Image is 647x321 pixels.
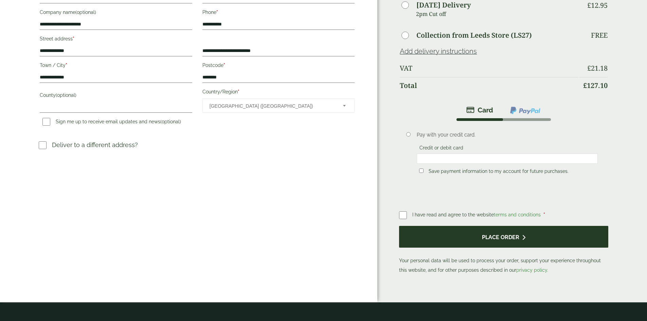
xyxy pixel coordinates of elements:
label: Town / City [40,60,192,72]
p: Free [591,31,608,39]
label: Credit or debit card [417,145,466,153]
span: (optional) [160,119,181,124]
a: Add delivery instructions [400,47,477,55]
abbr: required [543,212,545,217]
label: County [40,90,192,102]
bdi: 12.95 [587,1,608,10]
p: Pay with your credit card. [417,131,598,139]
abbr: required [66,63,67,68]
label: Company name [40,7,192,19]
label: Sign me up to receive email updates and news [40,119,184,126]
bdi: 127.10 [583,81,608,90]
span: £ [587,64,591,73]
label: Save payment information to my account for future purchases. [426,168,571,176]
label: Street address [40,34,192,46]
a: terms and conditions [494,212,541,217]
label: Postcode [202,60,355,72]
span: (optional) [56,92,76,98]
span: £ [587,1,591,10]
label: Collection from Leeds Store (LS27) [416,32,532,39]
img: stripe.png [466,106,493,114]
p: 2pm Cut off [416,9,578,19]
iframe: Secure card payment input frame [419,156,596,162]
label: Country/Region [202,87,355,99]
p: Deliver to a different address? [52,140,138,149]
span: United Kingdom (UK) [210,99,334,113]
abbr: required [223,63,225,68]
span: I have read and agree to the website [412,212,542,217]
p: Your personal data will be used to process your order, support your experience throughout this we... [399,226,608,275]
span: (optional) [75,10,96,15]
img: ppcp-gateway.png [509,106,541,115]
button: Place order [399,226,608,248]
a: privacy policy [516,267,547,273]
input: Sign me up to receive email updates and news(optional) [42,118,50,126]
abbr: required [73,36,74,41]
label: [DATE] Delivery [416,2,471,8]
th: Total [400,77,578,94]
span: Country/Region [202,99,355,113]
th: VAT [400,60,578,76]
abbr: required [216,10,218,15]
span: £ [583,81,587,90]
abbr: required [238,89,239,94]
label: Phone [202,7,355,19]
bdi: 21.18 [587,64,608,73]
